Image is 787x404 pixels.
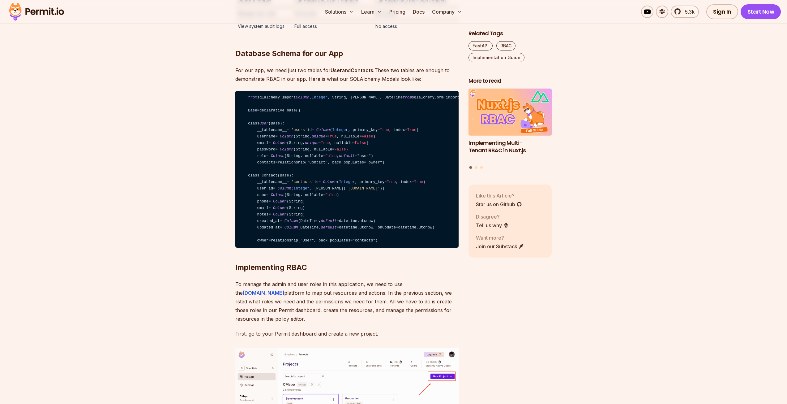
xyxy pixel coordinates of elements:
span: = [319,141,321,145]
a: [DOMAIN_NAME] [243,290,284,296]
span: default [339,154,355,158]
span: 5.3k [681,8,695,15]
a: Implementing Multi-Tenant RBAC in Nuxt.jsImplementing Multi-Tenant RBAC in Nuxt.js [468,89,552,162]
p: For our app, we need just two tables for and These two tables are enough to demonstrate RBAC in o... [235,66,459,83]
span: = [325,134,327,139]
span: = [287,180,289,184]
span: from [403,95,412,100]
li: 1 of 3 [468,89,552,162]
span: default [321,219,336,223]
span: = [323,154,325,158]
span: = [268,206,271,210]
div: Posts [468,89,552,170]
span: 'contacts' [291,180,314,184]
span: = [268,141,271,145]
h2: Related Tags [468,30,552,37]
span: Column [278,186,291,191]
p: Want more? [476,234,524,241]
span: = [378,128,380,132]
h2: More to read [468,77,552,85]
strong: Contacts. [351,67,374,73]
span: Column [284,219,298,223]
span: = [266,154,268,158]
button: Company [430,6,464,18]
span: = [396,225,398,230]
img: Implementing Multi-Tenant RBAC in Nuxt.js [468,89,552,136]
span: Column [280,134,293,139]
span: Column [273,212,287,217]
span: True [414,180,423,184]
button: Learn [359,6,384,18]
span: = [287,128,289,132]
span: False [325,193,337,197]
span: = [268,199,271,204]
a: Sign In [706,4,738,19]
span: Column [284,225,298,230]
span: User [259,121,268,126]
span: = [266,193,268,197]
a: Docs [410,6,427,18]
span: = [275,134,277,139]
p: To manage the admin and user roles in this application, we need to use the platform to map out re... [235,280,459,323]
span: Column [273,199,287,204]
span: = [268,212,271,217]
a: Start Now [741,4,781,19]
span: Column [296,95,310,100]
span: from [248,95,257,100]
code: sqlalchemy import , , String, [PERSON_NAME], DateTime sqlalchemy.orm import relationship, declara... [235,91,459,248]
span: = [355,154,357,158]
span: Integer [332,128,348,132]
a: Tell us why [476,221,509,229]
span: Column [271,193,284,197]
button: Go to slide 1 [469,166,472,169]
span: = [350,238,353,243]
span: 'users' [291,128,307,132]
span: = [280,225,282,230]
a: RBAC [496,41,515,50]
span: = [323,193,325,197]
span: unique [305,141,319,145]
span: unique [312,134,325,139]
h2: Database Schema for our App [235,24,459,59]
span: = [275,160,277,165]
span: Integer [312,95,327,100]
span: Column [273,141,287,145]
span: = [257,108,259,113]
h3: Implementing Multi-Tenant RBAC in Nuxt.js [468,139,552,154]
p: Disagree? [476,213,509,220]
span: Column [273,206,287,210]
span: = [312,128,314,132]
span: Integer [293,186,309,191]
strong: User [331,67,342,73]
span: = [364,160,366,165]
span: = [353,141,355,145]
span: = [384,180,387,184]
span: True [407,128,416,132]
span: = [319,180,321,184]
span: Column [323,180,337,184]
span: False [355,141,366,145]
span: = [359,134,361,139]
button: Solutions [323,6,356,18]
span: False [325,154,337,158]
span: = [332,147,334,152]
span: = [275,147,277,152]
span: = [405,128,407,132]
span: Integer [339,180,355,184]
a: Join our Substack [476,242,524,250]
button: Go to slide 2 [475,166,477,168]
span: = [273,186,275,191]
span: = [412,180,414,184]
span: True [380,128,389,132]
span: False [335,147,346,152]
span: = [280,219,282,223]
span: True [321,141,330,145]
span: Column [316,128,330,132]
span: True [387,180,396,184]
span: = [337,219,339,223]
a: FastAPI [468,41,493,50]
h2: Implementing RBAC [235,238,459,272]
span: Column [280,147,293,152]
p: Like this Article? [476,192,522,199]
span: default [321,225,336,230]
